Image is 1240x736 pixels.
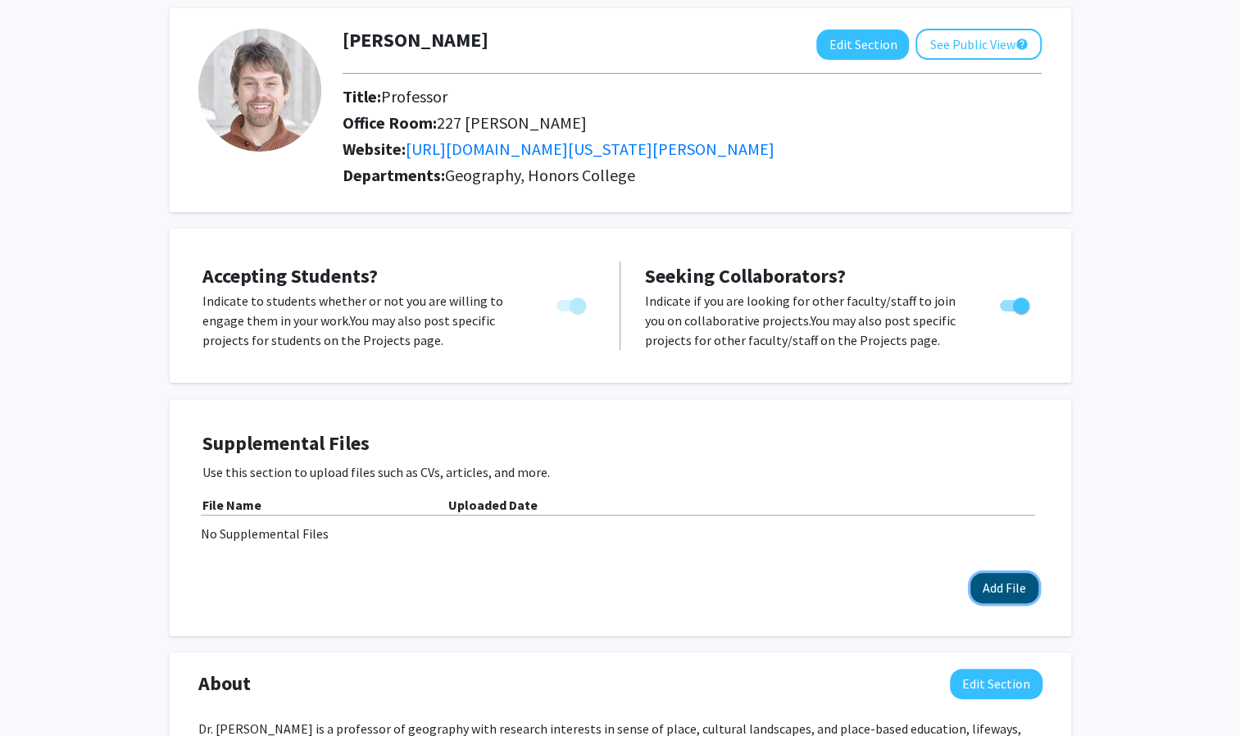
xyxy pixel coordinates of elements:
[202,462,1038,482] p: Use this section to upload files such as CVs, articles, and more.
[550,291,595,316] div: Toggle
[437,112,587,133] span: 227 [PERSON_NAME]
[202,291,525,350] p: Indicate to students whether or not you are willing to engage them in your work. You may also pos...
[550,291,595,316] div: You cannot turn this off while you have active projects.
[202,263,378,288] span: Accepting Students?
[343,139,1042,159] h2: Website:
[993,291,1038,316] div: Toggle
[330,166,1054,185] h2: Departments:
[343,87,1042,107] h2: Title:
[343,113,1042,133] h2: Office Room:
[406,139,774,159] a: Opens in a new tab
[202,497,261,513] b: File Name
[12,662,70,724] iframe: Chat
[445,165,635,185] span: Geography, Honors College
[645,263,846,288] span: Seeking Collaborators?
[201,524,1040,543] div: No Supplemental Files
[950,669,1042,699] button: Edit About
[1015,34,1028,54] mat-icon: help
[448,497,538,513] b: Uploaded Date
[381,86,447,107] span: Professor
[343,29,488,52] h1: [PERSON_NAME]
[816,30,909,60] button: Edit Section
[198,29,321,152] img: Profile Picture
[198,669,251,698] span: About
[645,291,969,350] p: Indicate if you are looking for other faculty/staff to join you on collaborative projects. You ma...
[202,432,1038,456] h4: Supplemental Files
[915,29,1042,60] button: See Public View
[970,573,1038,603] button: Add File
